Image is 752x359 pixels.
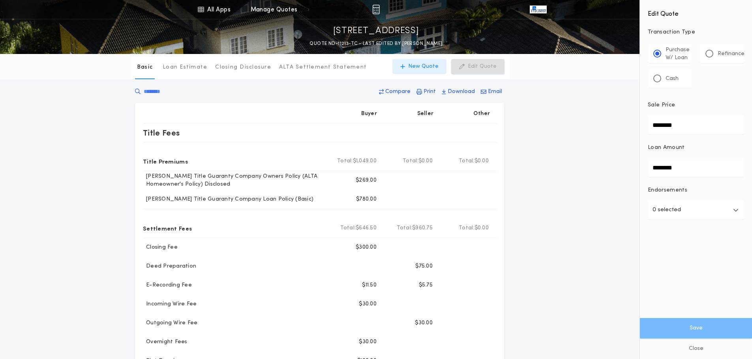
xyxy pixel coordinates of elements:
span: $0.00 [418,157,433,165]
p: Outgoing Wire Fee [143,319,197,327]
p: $269.00 [356,177,377,184]
input: Loan Amount [648,158,744,177]
p: [PERSON_NAME] Title Guaranty Company Loan Policy (Basic) [143,195,313,203]
p: E-Recording Fee [143,281,192,289]
p: $30.00 [359,300,377,308]
b: Total: [340,224,356,232]
p: Buyer [361,110,377,118]
p: Print [424,88,436,96]
span: $646.50 [356,224,377,232]
p: Loan Estimate [163,63,207,71]
p: Settlement Fees [143,222,192,234]
span: $960.75 [412,224,433,232]
p: Deed Preparation [143,262,196,270]
b: Total: [459,224,474,232]
input: Sale Price [648,115,744,134]
p: Basic [137,63,153,71]
h4: Edit Quote [648,5,744,19]
b: Total: [403,157,418,165]
p: Loan Amount [648,144,685,152]
p: Purchase W/ Loan [666,46,690,62]
img: img [372,5,380,14]
p: $5.75 [419,281,433,289]
span: $1,049.00 [353,157,377,165]
p: [PERSON_NAME] Title Guaranty Company Owners Policy (ALTA Homeowner's Policy) Disclosed [143,173,327,188]
button: Print [414,85,438,99]
p: [STREET_ADDRESS] [333,25,419,37]
p: $30.00 [415,319,433,327]
button: Close [640,339,752,359]
p: ALTA Settlement Statement [279,63,367,71]
span: $0.00 [474,157,489,165]
p: Title Fees [143,126,180,139]
p: $30.00 [359,338,377,346]
p: Cash [666,75,679,83]
b: Total: [459,157,474,165]
button: Email [478,85,504,99]
p: Endorsements [648,186,744,194]
p: $780.00 [356,195,377,203]
p: $11.50 [362,281,377,289]
p: Compare [385,88,411,96]
b: Total: [397,224,413,232]
p: Edit Quote [468,63,497,71]
p: Seller [417,110,434,118]
p: $75.00 [415,262,433,270]
button: Edit Quote [451,59,504,74]
span: $0.00 [474,224,489,232]
button: Compare [377,85,413,99]
p: Title Premiums [143,155,188,167]
p: Other [474,110,490,118]
p: Closing Disclosure [215,63,271,71]
p: QUOTE ND-11213-TC - LAST EDITED BY [PERSON_NAME] [309,40,442,48]
p: $300.00 [356,244,377,251]
p: Download [448,88,475,96]
p: 0 selected [653,205,681,215]
p: Refinance [718,50,744,58]
button: 0 selected [648,201,744,219]
button: Save [640,318,752,339]
button: Download [439,85,477,99]
p: Incoming Wire Fee [143,300,197,308]
p: Email [488,88,502,96]
p: Overnight Fees [143,338,188,346]
b: Total: [337,157,353,165]
p: Closing Fee [143,244,178,251]
p: Transaction Type [648,28,744,36]
img: vs-icon [530,6,546,13]
p: New Quote [408,63,439,71]
button: New Quote [392,59,446,74]
p: Sale Price [648,101,675,109]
